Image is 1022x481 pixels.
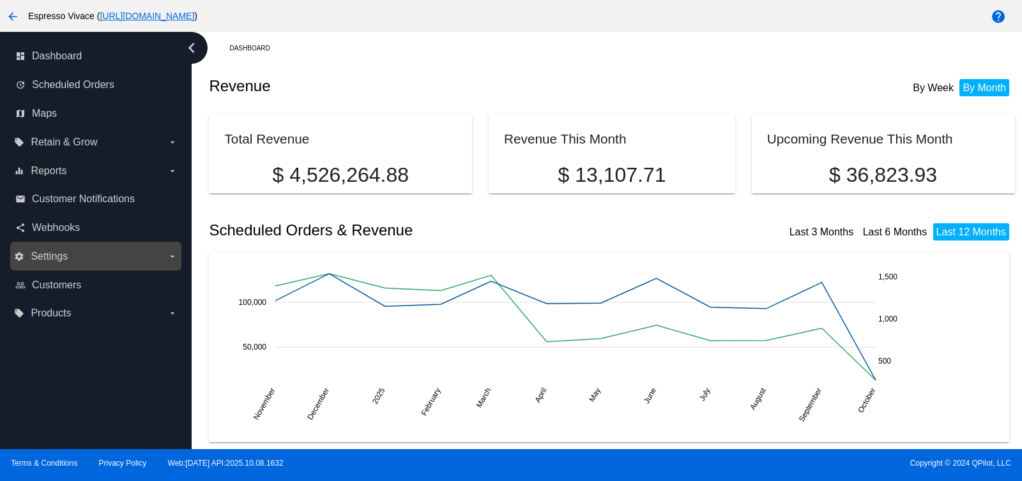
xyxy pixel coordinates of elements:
span: Copyright © 2024 QPilot, LLC [522,459,1011,468]
i: map [15,108,26,119]
text: May [588,386,602,403]
text: April [533,386,549,404]
i: share [15,223,26,233]
text: October [857,386,878,414]
text: 1,000 [878,314,897,323]
a: Dashboard [229,38,281,58]
i: arrow_drop_down [167,166,178,176]
p: $ 13,107.71 [504,163,720,187]
h2: Revenue This Month [504,131,627,146]
text: November [252,386,277,421]
i: local_offer [14,137,24,147]
h2: Revenue [209,77,612,95]
span: Espresso Vivace ( ) [28,11,197,21]
text: March [475,386,493,409]
a: map Maps [15,103,178,124]
i: update [15,80,26,90]
p: $ 36,823.93 [767,163,1000,187]
i: equalizer [14,166,24,176]
span: Customer Notifications [32,193,135,205]
p: $ 4,526,264.88 [224,163,457,187]
a: Last 3 Months [789,226,854,237]
a: Terms & Conditions [11,459,77,468]
a: share Webhooks [15,218,178,238]
a: Privacy Policy [99,459,147,468]
text: 500 [878,356,891,365]
a: people_outline Customers [15,275,178,295]
text: August [749,386,768,411]
i: email [15,194,26,204]
h2: Scheduled Orders & Revenue [209,221,612,239]
span: Customers [32,279,81,291]
a: Last 6 Months [863,226,927,237]
i: arrow_drop_down [167,251,178,262]
i: dashboard [15,51,26,61]
text: September [797,386,823,423]
span: Scheduled Orders [32,79,114,91]
a: update Scheduled Orders [15,75,178,95]
span: Reports [31,165,66,177]
mat-icon: arrow_back [5,9,20,24]
span: Retain & Grow [31,137,97,148]
text: July [698,386,712,402]
mat-icon: help [991,9,1006,24]
li: By Month [959,79,1009,96]
i: local_offer [14,308,24,318]
i: people_outline [15,280,26,290]
span: Products [31,307,71,319]
a: dashboard Dashboard [15,46,178,66]
span: Settings [31,251,68,262]
li: By Week [910,79,957,96]
text: 100,000 [239,297,267,306]
text: December [306,386,332,421]
text: February [420,386,443,417]
text: 2025 [370,386,387,405]
h2: Upcoming Revenue This Month [767,131,953,146]
h2: Total Revenue [224,131,309,146]
text: 50,000 [243,343,267,352]
i: settings [14,251,24,262]
span: Maps [32,108,57,119]
a: [URL][DOMAIN_NAME] [100,11,194,21]
i: arrow_drop_down [167,137,178,147]
span: Dashboard [32,50,82,62]
a: Last 12 Months [936,226,1006,237]
i: chevron_left [181,38,202,58]
a: Web:[DATE] API:2025.10.08.1632 [168,459,284,468]
span: Webhooks [32,222,80,233]
i: arrow_drop_down [167,308,178,318]
a: email Customer Notifications [15,189,178,209]
text: 1,500 [878,272,897,281]
text: June [643,386,659,405]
